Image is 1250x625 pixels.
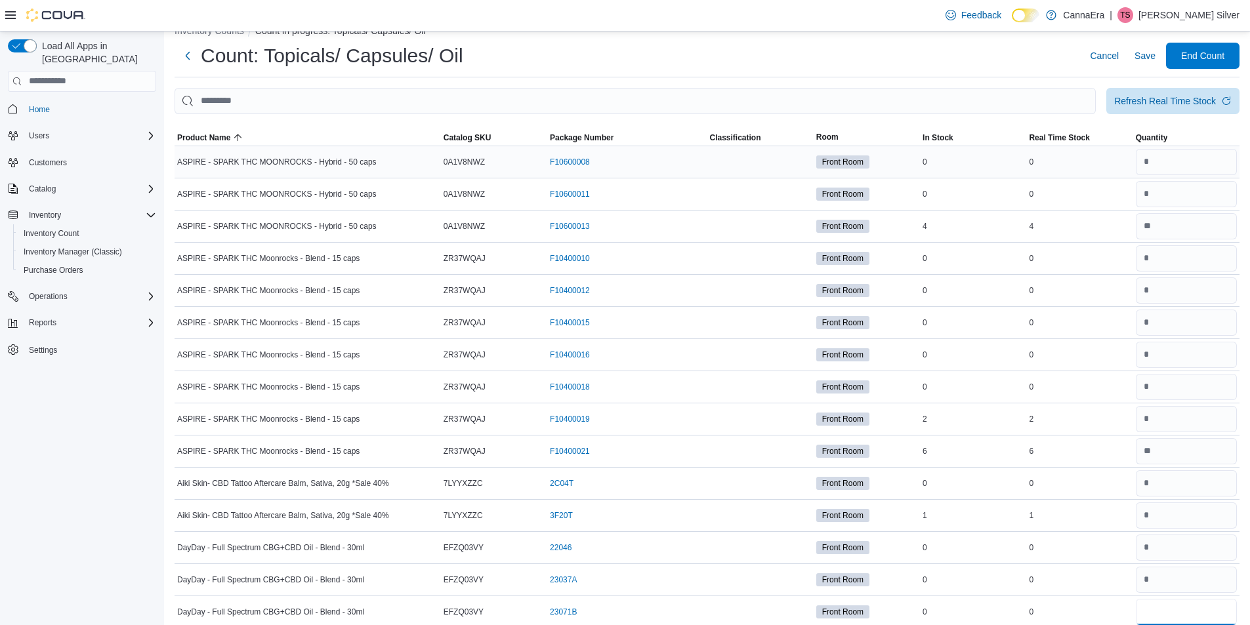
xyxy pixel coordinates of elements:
[816,509,869,522] span: Front Room
[3,287,161,306] button: Operations
[1026,347,1133,363] div: 0
[816,316,869,329] span: Front Room
[822,606,864,618] span: Front Room
[13,261,161,279] button: Purchase Orders
[444,253,486,264] span: ZR37WQAJ
[822,188,864,200] span: Front Room
[18,262,89,278] a: Purchase Orders
[816,155,869,169] span: Front Room
[550,157,590,167] a: F10600008
[920,604,1026,620] div: 0
[1026,251,1133,266] div: 0
[920,315,1026,331] div: 0
[177,189,377,199] span: ASPIRE - SPARK THC MOONROCKS - Hybrid - 50 caps
[24,181,61,197] button: Catalog
[177,382,360,392] span: ASPIRE - SPARK THC Moonrocks - Blend - 15 caps
[550,132,614,143] span: Package Number
[29,157,67,168] span: Customers
[1106,88,1240,114] button: Refresh Real Time Stock
[444,317,486,328] span: ZR37WQAJ
[920,154,1026,170] div: 0
[920,251,1026,266] div: 0
[13,224,161,243] button: Inventory Count
[1117,7,1133,23] div: Tammi Silver
[822,477,864,489] span: Front Room
[1110,7,1112,23] p: |
[441,130,547,146] button: Catalog SKU
[822,252,864,264] span: Front Room
[550,285,590,296] a: F10400012
[1135,49,1156,62] span: Save
[3,100,161,119] button: Home
[444,132,491,143] span: Catalog SKU
[816,477,869,490] span: Front Room
[550,221,590,232] a: F10600013
[1026,218,1133,234] div: 4
[550,350,590,360] a: F10400016
[175,24,1240,40] nav: An example of EuiBreadcrumbs
[444,157,485,167] span: 0A1V8NWZ
[920,443,1026,459] div: 6
[1012,22,1012,23] span: Dark Mode
[816,188,869,201] span: Front Room
[444,285,486,296] span: ZR37WQAJ
[3,206,161,224] button: Inventory
[1026,130,1133,146] button: Real Time Stock
[816,380,869,393] span: Front Room
[1063,7,1104,23] p: CannaEra
[1026,186,1133,202] div: 0
[444,189,485,199] span: 0A1V8NWZ
[444,575,484,585] span: EFZQ03VY
[550,510,573,521] a: 3F20T
[1029,132,1089,143] span: Real Time Stock
[177,542,364,553] span: DayDay - Full Spectrum CBG+CBD Oil - Blend - 30ml
[444,542,484,553] span: EFZQ03VY
[547,130,707,146] button: Package Number
[3,153,161,172] button: Customers
[29,210,61,220] span: Inventory
[1120,7,1130,23] span: TS
[920,347,1026,363] div: 0
[3,313,161,332] button: Reports
[816,220,869,233] span: Front Room
[24,207,156,223] span: Inventory
[822,413,864,425] span: Front Room
[707,130,813,146] button: Classification
[1166,43,1240,69] button: End Count
[24,128,54,144] button: Users
[29,317,56,328] span: Reports
[816,132,839,142] span: Room
[1026,508,1133,523] div: 1
[18,226,85,241] a: Inventory Count
[18,262,156,278] span: Purchase Orders
[1026,154,1133,170] div: 0
[920,411,1026,427] div: 2
[1026,411,1133,427] div: 2
[24,265,83,275] span: Purchase Orders
[177,446,360,456] span: ASPIRE - SPARK THC Moonrocks - Blend - 15 caps
[29,184,56,194] span: Catalog
[1026,443,1133,459] div: 6
[816,284,869,297] span: Front Room
[550,253,590,264] a: F10400010
[550,607,577,617] a: 23071B
[550,478,573,489] a: 2C04T
[1136,132,1168,143] span: Quantity
[1085,43,1124,69] button: Cancel
[822,510,864,521] span: Front Room
[1129,43,1161,69] button: Save
[1138,7,1240,23] p: [PERSON_NAME] Silver
[816,348,869,361] span: Front Room
[1026,475,1133,491] div: 0
[175,88,1096,114] input: This is a search bar. After typing your query, hit enter to filter the results lower in the page.
[29,345,57,355] span: Settings
[29,104,50,115] span: Home
[816,413,869,426] span: Front Room
[816,605,869,618] span: Front Room
[822,574,864,586] span: Front Room
[26,9,85,22] img: Cova
[920,379,1026,395] div: 0
[816,573,869,586] span: Front Room
[1181,49,1224,62] span: End Count
[816,252,869,265] span: Front Room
